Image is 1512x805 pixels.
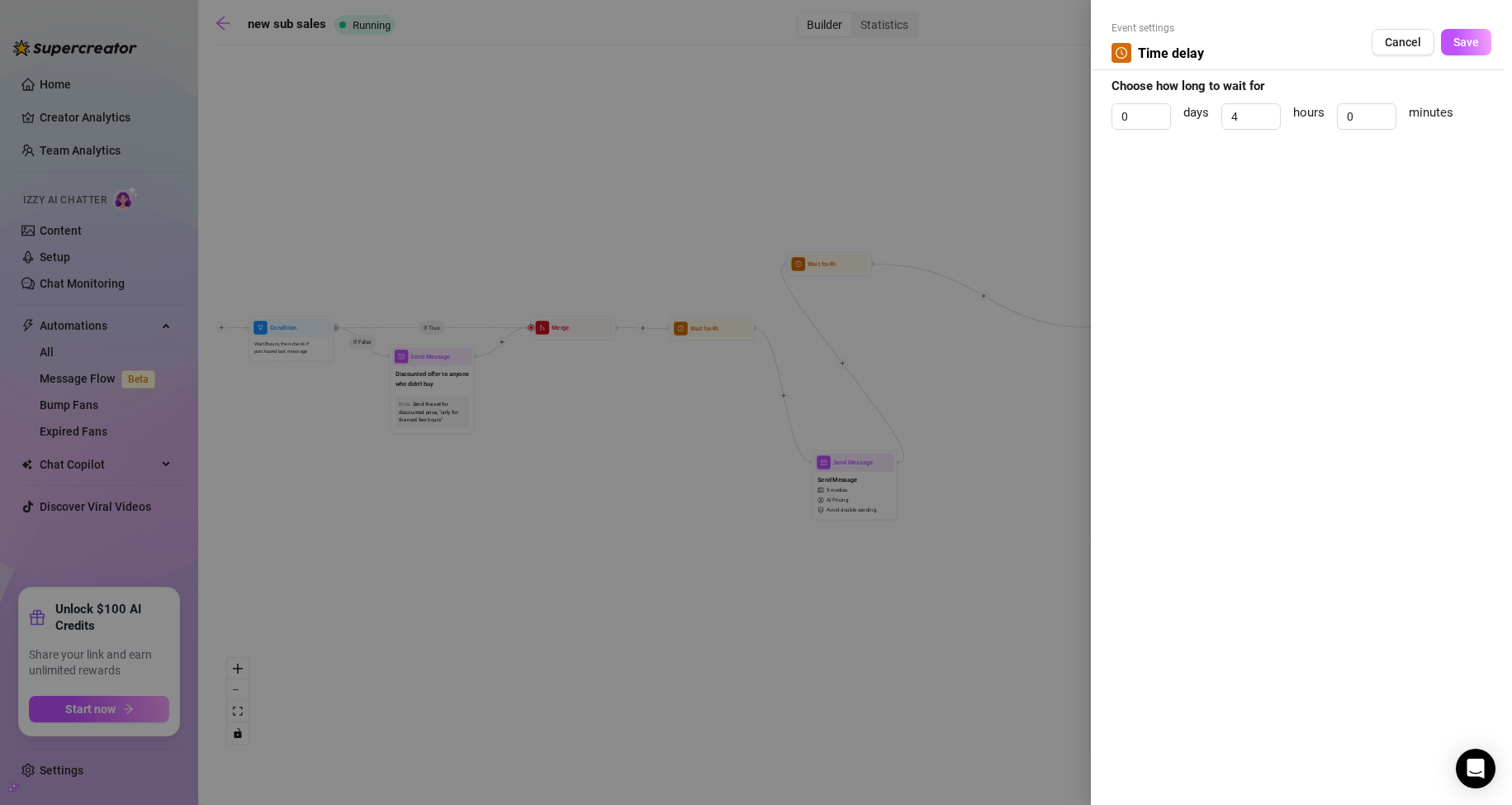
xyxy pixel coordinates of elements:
span: Event settings [1111,21,1204,36]
button: Cancel [1372,29,1434,55]
strong: Choose how long to wait for [1111,79,1264,93]
span: Save [1453,36,1479,49]
span: Time delay [1138,43,1204,64]
span: days [1183,103,1209,145]
button: Save [1441,29,1491,55]
span: hours [1293,103,1325,145]
div: Open Intercom Messenger [1456,749,1495,788]
span: clock-circle [1116,47,1127,59]
span: minutes [1409,103,1453,145]
span: Cancel [1385,36,1421,49]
